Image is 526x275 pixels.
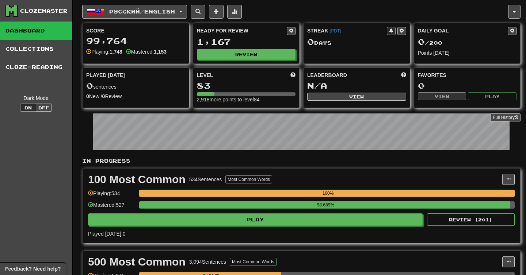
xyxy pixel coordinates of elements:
[36,104,52,112] button: Off
[20,104,36,112] button: On
[154,49,167,55] strong: 1,153
[189,258,226,266] div: 3,094 Sentences
[307,71,347,79] span: Leaderboard
[418,36,425,47] span: 0
[82,5,187,19] button: Русский/English
[86,71,125,79] span: Played [DATE]
[225,175,272,183] button: Most Common Words
[307,37,406,47] div: Day s
[86,80,93,90] span: 0
[227,5,242,19] button: More stats
[418,49,517,57] div: Points [DATE]
[86,27,185,34] div: Score
[109,8,175,15] span: Русский / English
[491,113,521,121] a: Full History
[468,92,517,100] button: Play
[418,27,508,35] div: Daily Goal
[88,256,186,267] div: 500 Most Common
[418,92,466,100] button: View
[401,71,406,79] span: This week in points, UTC
[189,176,222,183] div: 534 Sentences
[88,201,136,213] div: Mastered: 527
[88,213,423,226] button: Play
[86,93,185,100] div: New / Review
[102,93,105,99] strong: 0
[427,213,515,226] button: Review (201)
[88,190,136,202] div: Playing: 534
[5,94,66,102] div: Dark Mode
[86,93,89,99] strong: 0
[197,96,296,103] div: 2,918 more points to level 84
[329,28,341,34] a: (PDT)
[88,231,125,237] span: Played [DATE]: 0
[197,71,213,79] span: Level
[209,5,224,19] button: Add sentence to collection
[88,174,186,185] div: 100 Most Common
[418,40,442,46] span: / 200
[141,190,515,197] div: 100%
[191,5,205,19] button: Search sentences
[20,7,68,15] div: Clozemaster
[197,27,287,34] div: Ready for Review
[86,48,122,55] div: Playing:
[307,27,387,34] div: Streak
[82,157,521,164] p: In Progress
[197,37,296,46] div: 1,167
[307,80,327,90] span: N/A
[418,81,517,90] div: 0
[126,48,167,55] div: Mastered:
[230,258,277,266] button: Most Common Words
[86,81,185,90] div: sentences
[307,93,406,101] button: View
[290,71,296,79] span: Score more points to level up
[197,49,296,60] button: Review
[5,265,61,272] span: Open feedback widget
[418,71,517,79] div: Favorites
[141,201,510,209] div: 98.689%
[86,36,185,46] div: 99,764
[197,81,296,90] div: 83
[110,49,122,55] strong: 1,748
[307,36,314,47] span: 0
